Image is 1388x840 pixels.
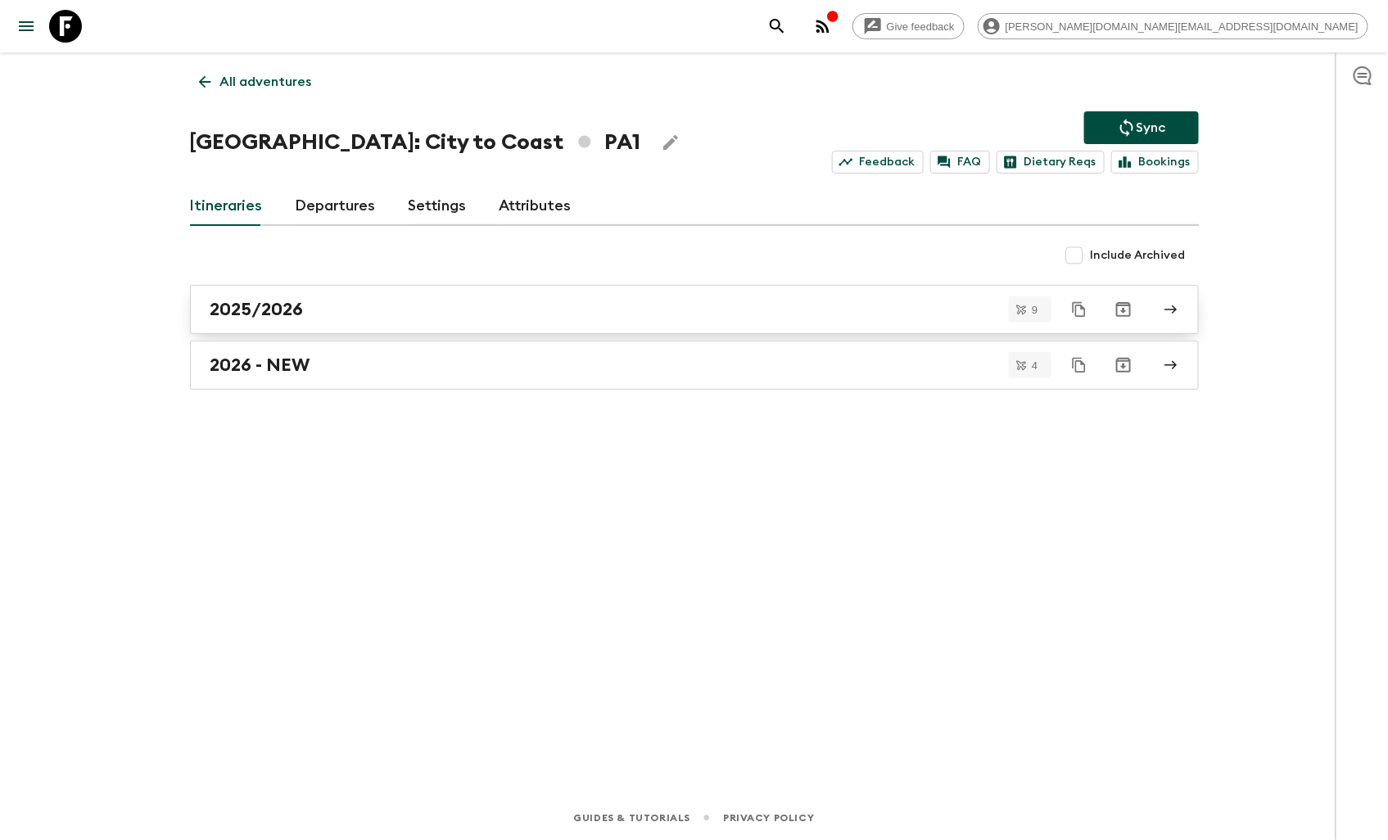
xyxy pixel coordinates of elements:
[1091,247,1186,264] span: Include Archived
[1065,295,1094,324] button: Duplicate
[573,809,690,827] a: Guides & Tutorials
[210,355,310,376] h2: 2026 - NEW
[1107,349,1140,382] button: Archive
[1111,151,1199,174] a: Bookings
[190,65,321,98] a: All adventures
[832,151,924,174] a: Feedback
[500,187,572,226] a: Attributes
[10,10,43,43] button: menu
[723,809,814,827] a: Privacy Policy
[296,187,376,226] a: Departures
[978,13,1368,39] div: [PERSON_NAME][DOMAIN_NAME][EMAIL_ADDRESS][DOMAIN_NAME]
[1107,293,1140,326] button: Archive
[997,151,1105,174] a: Dietary Reqs
[1084,111,1199,144] button: Sync adventure departures to the booking engine
[997,20,1368,33] span: [PERSON_NAME][DOMAIN_NAME][EMAIL_ADDRESS][DOMAIN_NAME]
[220,72,312,92] p: All adventures
[190,341,1199,390] a: 2026 - NEW
[190,285,1199,334] a: 2025/2026
[654,126,687,159] button: Edit Adventure Title
[1065,350,1094,380] button: Duplicate
[409,187,467,226] a: Settings
[930,151,990,174] a: FAQ
[878,20,964,33] span: Give feedback
[1022,305,1047,315] span: 9
[852,13,965,39] a: Give feedback
[761,10,793,43] button: search adventures
[190,126,641,159] h1: [GEOGRAPHIC_DATA]: City to Coast PA1
[1137,118,1166,138] p: Sync
[210,299,304,320] h2: 2025/2026
[190,187,263,226] a: Itineraries
[1022,360,1047,371] span: 4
